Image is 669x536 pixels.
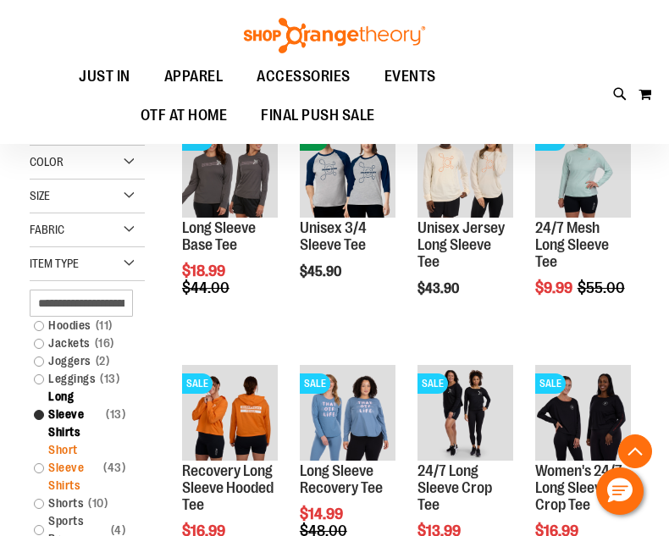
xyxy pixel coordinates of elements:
[91,334,119,352] span: 16
[164,58,224,96] span: APPAREL
[417,462,492,513] a: 24/7 Long Sleeve Crop Tee
[261,97,375,135] span: FINAL PUSH SALE
[300,122,395,220] a: Unisex 3/4 Sleeve TeeNEW
[535,122,631,218] img: 24/7 Mesh Long Sleeve Tee
[244,97,392,135] a: FINAL PUSH SALE
[30,257,79,270] span: Item Type
[182,462,274,513] a: Recovery Long Sleeve Hooded Tee
[240,58,368,97] a: ACCESSORIES
[79,58,130,96] span: JUST IN
[182,365,278,463] a: Main Image of Recovery Long Sleeve Hooded TeeSALE
[417,365,513,461] img: 24/7 Long Sleeve Crop Tee
[30,189,50,202] span: Size
[182,219,256,253] a: Long Sleeve Base Tee
[417,122,513,218] img: Unisex Jersey Long Sleeve Tee
[300,462,383,496] a: Long Sleeve Recovery Tee
[409,113,522,340] div: product
[91,317,117,334] span: 11
[25,441,135,495] a: Short Sleeve Shirts43
[300,365,395,463] a: Main of 2024 AUGUST Long Sleeve Recovery TeeSALE
[182,122,278,220] a: Product image for Long Sleeve Base TeeSALE
[62,58,147,97] a: JUST IN
[300,506,346,522] span: $14.99
[30,223,64,236] span: Fabric
[578,279,628,296] span: $55.00
[25,334,135,352] a: Jackets16
[25,388,135,441] a: Long Sleeve Shirts13
[124,97,245,135] a: OTF AT HOME
[417,373,448,394] span: SALE
[300,365,395,461] img: Main of 2024 AUGUST Long Sleeve Recovery Tee
[25,370,135,388] a: Leggings13
[182,373,213,394] span: SALE
[535,365,631,461] img: Product image for Womens 24/7 LS Crop Tee
[241,18,428,53] img: Shop Orangetheory
[535,122,631,220] a: 24/7 Mesh Long Sleeve TeeSALE
[535,462,622,513] a: Women's 24/7 Long Sleeve Crop Tee
[596,467,644,515] button: Hello, have a question? Let’s chat.
[102,406,130,423] span: 13
[417,281,462,296] span: $43.90
[384,58,436,96] span: EVENTS
[182,262,228,279] span: $18.99
[182,365,278,461] img: Main Image of Recovery Long Sleeve Hooded Tee
[25,352,135,370] a: Joggers2
[300,219,367,253] a: Unisex 3/4 Sleeve Tee
[535,279,575,296] span: $9.99
[84,495,112,512] span: 10
[535,365,631,463] a: Product image for Womens 24/7 LS Crop TeeSALE
[417,365,513,463] a: 24/7 Long Sleeve Crop TeeSALE
[96,370,124,388] span: 13
[300,264,344,279] span: $45.90
[182,122,278,218] img: Product image for Long Sleeve Base Tee
[30,155,64,169] span: Color
[257,58,351,96] span: ACCESSORIES
[99,459,130,477] span: 43
[91,352,114,370] span: 2
[527,113,639,340] div: product
[147,58,241,96] a: APPAREL
[417,219,505,270] a: Unisex Jersey Long Sleeve Tee
[25,317,135,334] a: Hoodies11
[535,373,566,394] span: SALE
[417,122,513,220] a: Unisex Jersey Long Sleeve Tee
[291,113,404,323] div: product
[535,219,609,270] a: 24/7 Mesh Long Sleeve Tee
[300,122,395,218] img: Unisex 3/4 Sleeve Tee
[141,97,228,135] span: OTF AT HOME
[182,279,232,296] span: $44.00
[174,113,286,340] div: product
[368,58,453,97] a: EVENTS
[300,373,330,394] span: SALE
[25,495,135,512] a: Shorts10
[618,434,652,468] button: Back To Top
